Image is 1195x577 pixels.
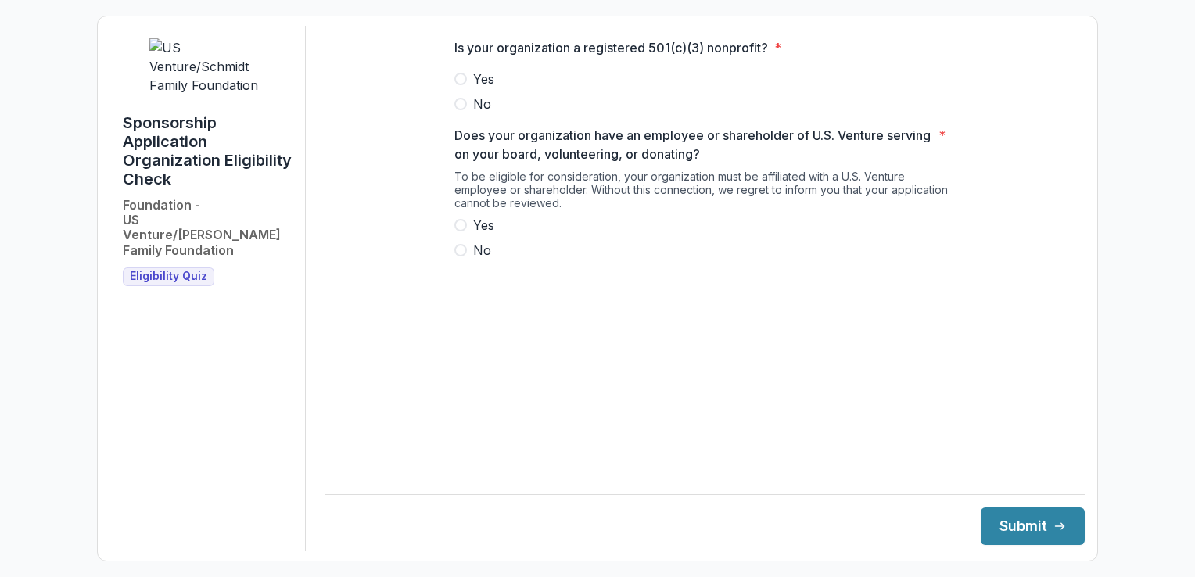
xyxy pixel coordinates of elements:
[981,507,1085,545] button: Submit
[454,126,932,163] p: Does your organization have an employee or shareholder of U.S. Venture serving on your board, vol...
[123,198,292,258] h2: Foundation - US Venture/[PERSON_NAME] Family Foundation
[149,38,267,95] img: US Venture/Schmidt Family Foundation
[454,170,955,216] div: To be eligible for consideration, your organization must be affiliated with a U.S. Venture employ...
[473,70,494,88] span: Yes
[473,241,491,260] span: No
[454,38,768,57] p: Is your organization a registered 501(c)(3) nonprofit?
[473,216,494,235] span: Yes
[123,113,292,188] h1: Sponsorship Application Organization Eligibility Check
[130,270,207,283] span: Eligibility Quiz
[473,95,491,113] span: No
